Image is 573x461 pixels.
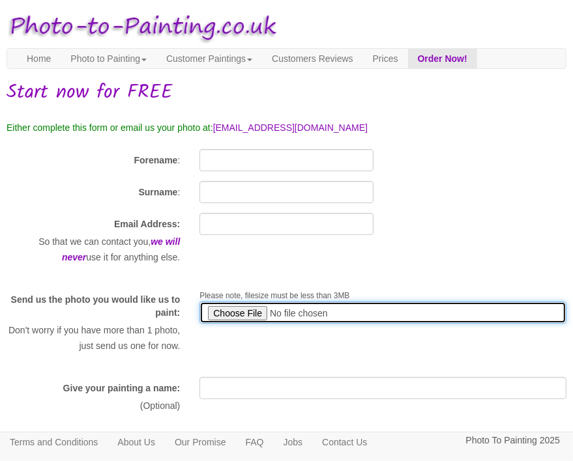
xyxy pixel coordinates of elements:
[408,49,477,68] a: Order Now!
[7,82,566,104] h1: Start now for FREE
[312,432,377,452] a: Contact Us
[139,186,178,199] label: Surname
[262,49,362,68] a: Customers Reviews
[7,122,213,133] span: Either complete this form or email us your photo at:
[7,398,180,414] p: (Optional)
[363,49,408,68] a: Prices
[465,432,560,449] p: Photo To Painting 2025
[61,49,156,68] a: Photo to Painting
[213,122,368,133] a: [EMAIL_ADDRESS][DOMAIN_NAME]
[17,49,61,68] a: Home
[156,49,262,68] a: Customer Paintings
[199,291,349,300] span: Please note, filesize must be less than 3MB
[63,382,181,395] label: Give your painting a name:
[7,234,180,266] p: So that we can contact you, use it for anything else.
[108,432,165,452] a: About Us
[274,432,313,452] a: Jobs
[114,217,180,230] label: Email Address:
[236,432,274,452] a: FAQ
[7,322,180,354] p: Don't worry if you have more than 1 photo, just send us one for now.
[134,154,178,167] label: Forename
[7,293,180,319] label: Send us the photo you would like us to paint:
[165,432,236,452] a: Our Promise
